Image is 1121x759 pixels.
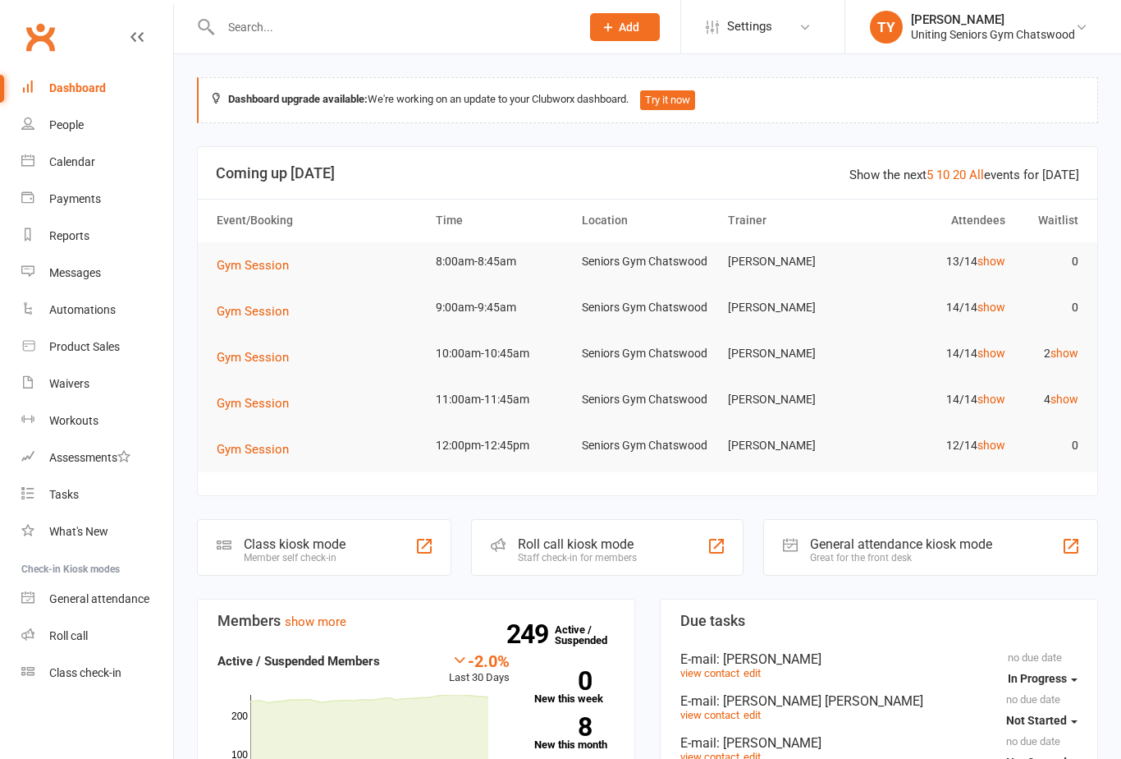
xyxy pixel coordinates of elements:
[21,329,173,366] a: Product Sales
[21,144,173,181] a: Calendar
[680,709,739,721] a: view contact
[977,393,1005,406] a: show
[1008,672,1067,685] span: In Progress
[49,377,89,390] div: Waivers
[1050,393,1078,406] a: show
[744,709,761,721] a: edit
[21,476,173,513] a: Tasks
[49,155,95,168] div: Calendar
[21,181,173,218] a: Payments
[590,13,660,41] button: Add
[217,442,289,457] span: Gym Session
[428,334,574,373] td: 10:00am-10:45am
[867,200,1013,241] th: Attendees
[1006,706,1078,735] button: Not Started
[21,292,173,329] a: Automations
[49,81,106,94] div: Dashboard
[1013,288,1086,327] td: 0
[518,536,637,552] div: Roll call kiosk mode
[285,614,346,629] a: show more
[197,77,1098,123] div: We're working on an update to your Clubworx dashboard.
[21,366,173,402] a: Waivers
[721,334,867,373] td: [PERSON_NAME]
[49,488,79,501] div: Tasks
[721,200,867,241] th: Trainer
[867,426,1013,465] td: 12/14
[217,301,300,321] button: Gym Session
[977,347,1005,360] a: show
[21,618,173,655] a: Roll call
[506,622,555,646] strong: 249
[574,380,721,419] td: Seniors Gym Chatswood
[217,304,289,319] span: Gym Session
[574,242,721,281] td: Seniors Gym Chatswood
[21,581,173,618] a: General attendance kiosk mode
[721,380,867,419] td: [PERSON_NAME]
[217,613,615,629] h3: Members
[49,525,108,538] div: What's New
[217,654,380,669] strong: Active / Suspended Members
[428,242,574,281] td: 8:00am-8:45am
[428,288,574,327] td: 9:00am-9:45am
[936,168,949,182] a: 10
[640,90,695,110] button: Try it now
[209,200,428,241] th: Event/Booking
[1008,664,1078,693] button: In Progress
[977,255,1005,268] a: show
[534,715,592,739] strong: 8
[49,629,88,642] div: Roll call
[1013,242,1086,281] td: 0
[1006,714,1067,727] span: Not Started
[574,426,721,465] td: Seniors Gym Chatswood
[428,380,574,419] td: 11:00am-11:45am
[680,613,1078,629] h3: Due tasks
[911,27,1075,42] div: Uniting Seniors Gym Chatswood
[244,552,345,563] div: Member self check-in
[21,255,173,292] a: Messages
[574,200,721,241] th: Location
[969,168,984,182] a: All
[555,612,627,658] a: 249Active / Suspended
[49,592,149,605] div: General attendance
[680,693,1078,709] div: E-mail
[911,12,1075,27] div: [PERSON_NAME]
[716,693,923,709] span: : [PERSON_NAME] [PERSON_NAME]
[953,168,966,182] a: 20
[21,655,173,692] a: Class kiosk mode
[49,414,98,427] div: Workouts
[534,671,615,704] a: 0New this week
[49,303,116,316] div: Automations
[216,165,1079,182] h3: Coming up [DATE]
[716,735,821,751] span: : [PERSON_NAME]
[849,165,1079,185] div: Show the next events for [DATE]
[977,439,1005,452] a: show
[21,107,173,144] a: People
[977,301,1005,314] a: show
[680,735,1078,751] div: E-mail
[217,258,289,273] span: Gym Session
[217,439,300,459] button: Gym Session
[867,380,1013,419] td: 14/14
[927,168,933,182] a: 5
[680,667,739,679] a: view contact
[49,229,89,242] div: Reports
[216,16,569,39] input: Search...
[810,536,992,552] div: General attendance kiosk mode
[867,242,1013,281] td: 13/14
[721,288,867,327] td: [PERSON_NAME]
[217,347,300,367] button: Gym Session
[49,666,121,679] div: Class check-in
[680,651,1078,667] div: E-mail
[21,439,173,476] a: Assessments
[716,651,821,667] span: : [PERSON_NAME]
[49,451,130,464] div: Assessments
[721,242,867,281] td: [PERSON_NAME]
[217,255,300,275] button: Gym Session
[574,334,721,373] td: Seniors Gym Chatswood
[21,218,173,255] a: Reports
[244,536,345,552] div: Class kiosk mode
[1013,200,1086,241] th: Waitlist
[744,667,761,679] a: edit
[49,266,101,279] div: Messages
[217,350,289,365] span: Gym Session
